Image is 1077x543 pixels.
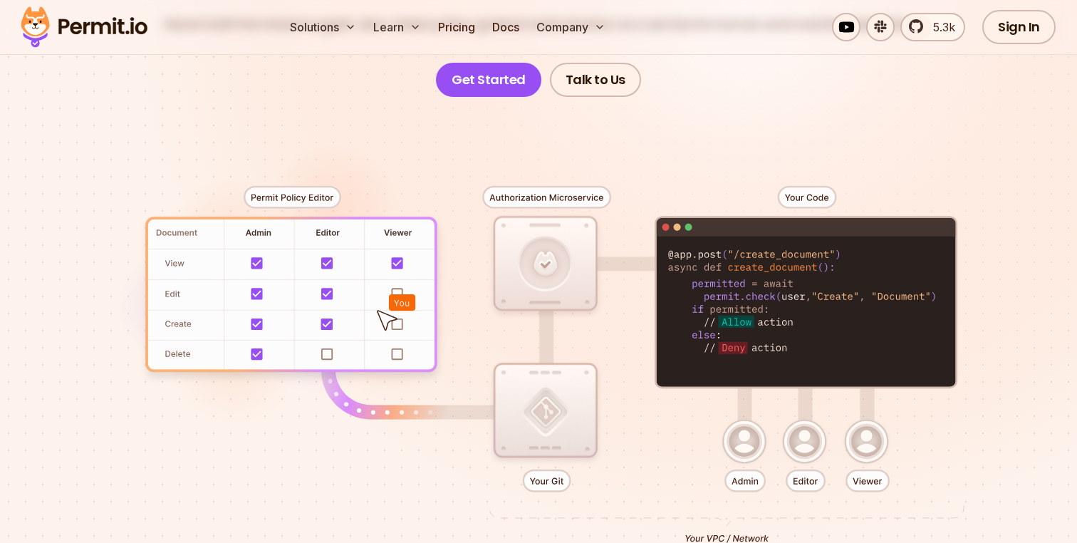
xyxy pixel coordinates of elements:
[436,63,541,97] a: Get Started
[900,13,965,41] a: 5.3k
[531,13,611,41] button: Company
[925,19,955,36] span: 5.3k
[14,3,154,51] img: Permit logo
[284,13,362,41] button: Solutions
[982,10,1056,44] a: Sign In
[487,13,525,41] a: Docs
[550,63,641,97] a: Talk to Us
[432,13,481,41] a: Pricing
[368,13,427,41] button: Learn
